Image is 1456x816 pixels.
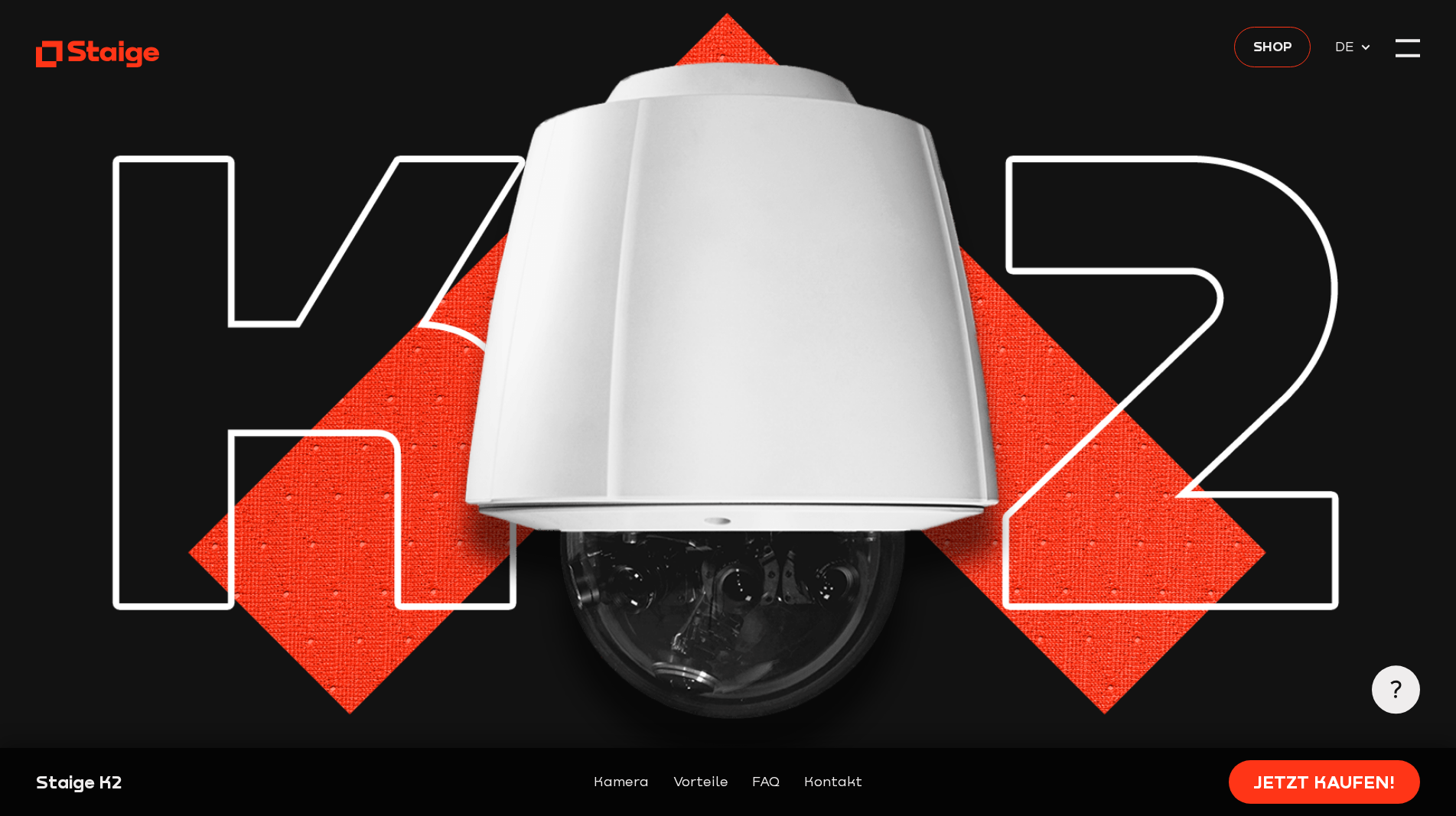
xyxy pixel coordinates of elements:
[752,772,780,793] a: FAQ
[36,770,368,795] div: Staige K2
[1335,36,1360,57] span: DE
[804,772,862,793] a: Kontakt
[673,772,728,793] a: Vorteile
[1234,27,1311,67] a: Shop
[594,772,649,793] a: Kamera
[1229,760,1420,804] a: Jetzt kaufen!
[1253,35,1292,57] span: Shop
